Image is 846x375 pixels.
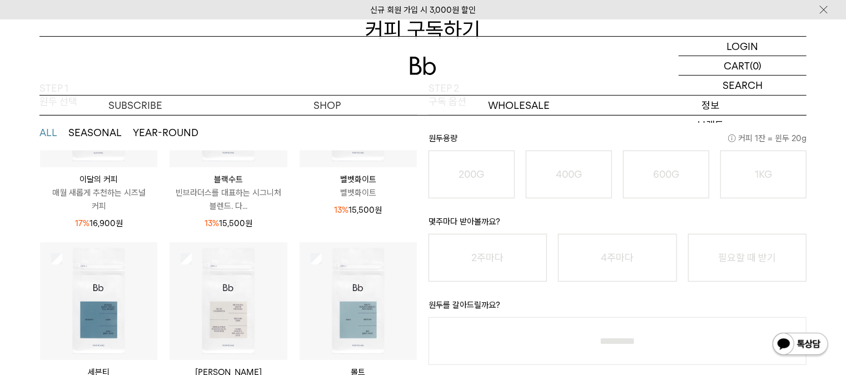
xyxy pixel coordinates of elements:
span: 13% [205,218,219,228]
span: 원 [245,218,252,228]
p: 몇주마다 받아볼까요? [429,215,807,234]
p: 16,900 [75,217,123,230]
p: SEARCH [723,76,763,95]
p: 이달의 커피 [40,173,157,186]
button: YEAR-ROUND [133,126,198,139]
a: LOGIN [679,37,807,56]
span: 원 [375,205,382,215]
p: 원두용량 [429,132,807,151]
p: 벨벳화이트 [300,173,417,186]
a: 브랜드 [615,116,807,134]
p: WHOLESALE [423,96,615,115]
span: 커피 1잔 = 윈두 20g [728,132,807,145]
button: 2주마다 [429,234,547,282]
a: 신규 회원 가입 시 3,000원 할인 [370,5,476,15]
o: 600G [653,168,679,180]
p: LOGIN [727,37,759,56]
span: 17% [75,218,89,228]
span: 13% [334,205,349,215]
p: (0) [750,56,762,75]
img: 상품이미지 [40,242,157,359]
p: 빈브라더스를 대표하는 시그니처 블렌드. 다... [170,186,287,213]
span: 원 [116,218,123,228]
p: 매월 새롭게 추천하는 시즈널 커피 [40,186,157,213]
button: SEASONAL [68,126,122,139]
button: 200G [429,151,515,198]
button: 필요할 때 받기 [688,234,807,282]
button: 400G [526,151,612,198]
button: 1KG [720,151,807,198]
p: 15,500 [205,217,252,230]
o: 1KG [755,168,772,180]
o: 400G [556,168,582,180]
img: 로고 [410,57,436,75]
a: SHOP [231,96,423,115]
p: 정보 [615,96,807,115]
p: 벨벳화이트 [300,186,417,199]
o: 200G [459,168,485,180]
a: SUBSCRIBE [39,96,231,115]
p: 블랙수트 [170,173,287,186]
img: 상품이미지 [300,242,417,359]
button: ALL [39,126,57,139]
p: 원두를 갈아드릴까요? [429,298,807,317]
button: 4주마다 [558,234,676,282]
a: CART (0) [679,56,807,76]
button: 600G [623,151,709,198]
p: CART [724,56,750,75]
img: 카카오톡 채널 1:1 채팅 버튼 [772,332,829,358]
img: 상품이미지 [170,242,287,359]
p: 15,500 [334,203,382,217]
